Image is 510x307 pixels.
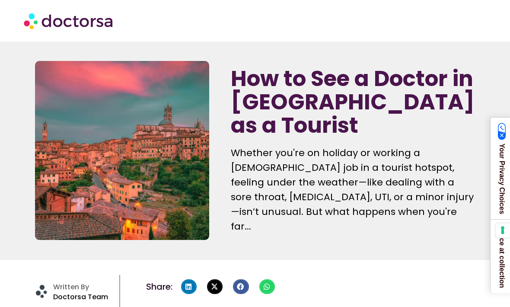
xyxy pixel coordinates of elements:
[233,279,249,294] div: Share on facebook
[146,282,172,291] h4: Share:
[207,279,223,294] div: Share on x-twitter
[35,61,210,240] img: how to see a doctor in italy as a tourist
[259,279,275,294] div: Share on whatsapp
[231,146,475,234] div: Whether you're on holiday or working a [DEMOGRAPHIC_DATA] job in a tourist hotspot, feeling under...
[181,279,197,294] div: Share on linkedin
[53,283,115,291] h4: Written By
[498,123,506,140] img: California Consumer Privacy Act (CCPA) Opt-Out Icon
[231,67,475,137] h1: How to See a Doctor in [GEOGRAPHIC_DATA] as a Tourist
[495,223,510,238] button: Your consent preferences for tracking technologies
[53,291,115,303] p: Doctorsa Team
